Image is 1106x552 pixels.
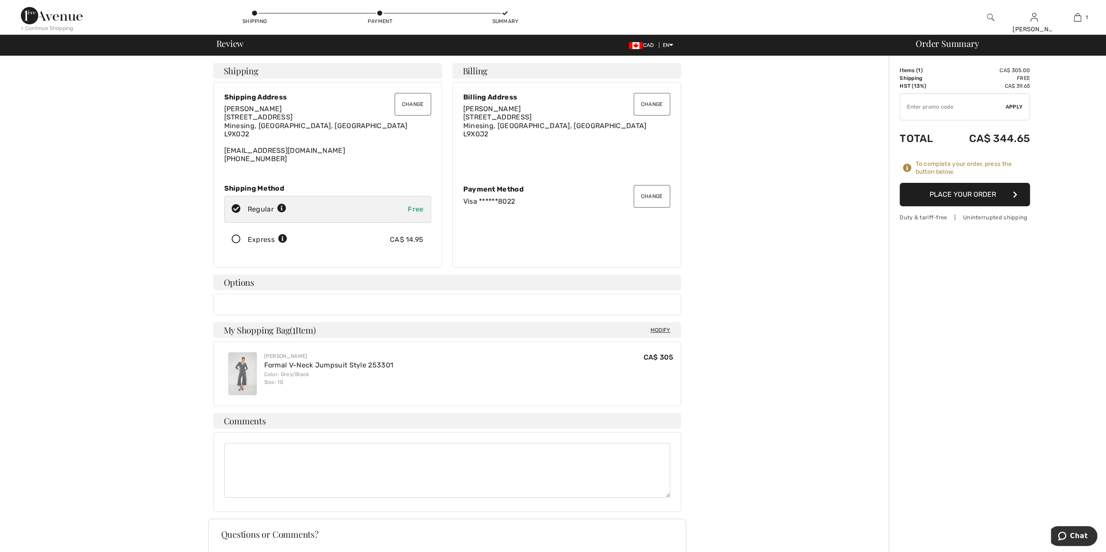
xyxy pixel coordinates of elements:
div: Shipping Address [224,93,431,101]
span: CA$ 305 [643,353,673,361]
a: 1 [1056,12,1099,23]
div: Order Summary [905,39,1101,48]
button: Change [634,185,670,208]
span: 1 [918,67,920,73]
div: Shipping [242,17,268,25]
button: Place Your Order [900,183,1030,206]
span: 1 [1086,13,1088,21]
div: Shipping Method [224,184,431,192]
td: Free [946,74,1030,82]
td: Total [900,124,946,153]
span: Modify [651,326,671,334]
div: < Continue Shopping [21,24,73,32]
span: [STREET_ADDRESS] Minesing, [GEOGRAPHIC_DATA], [GEOGRAPHIC_DATA] L9X0J2 [463,113,647,138]
div: Color: Grey/Black Size: 10 [264,370,394,386]
td: CA$ 39.65 [946,82,1030,90]
span: ( Item) [290,324,316,336]
span: [STREET_ADDRESS] Minesing, [GEOGRAPHIC_DATA], [GEOGRAPHIC_DATA] L9X0J2 [224,113,408,138]
img: My Info [1030,12,1038,23]
div: Billing Address [463,93,670,101]
span: Billing [463,66,488,75]
td: CA$ 344.65 [946,124,1030,153]
iframe: Opens a widget where you can chat to one of our agents [1051,526,1097,548]
span: 1 [292,324,296,335]
div: Summary [492,17,518,25]
div: [PERSON_NAME] [264,352,394,360]
img: Canadian Dollar [629,42,643,49]
div: Express [248,235,287,245]
img: 1ère Avenue [21,7,83,24]
img: search the website [987,12,994,23]
span: CAD [629,42,657,48]
button: Change [634,93,670,116]
span: Free [408,205,423,213]
span: Apply [1006,103,1023,111]
span: [PERSON_NAME] [224,105,282,113]
h4: Options [213,274,681,290]
a: Sign In [1030,13,1038,21]
button: Change [395,93,431,116]
div: [PERSON_NAME] [1013,25,1055,34]
td: HST (13%) [900,82,946,90]
input: Promo code [900,94,1006,120]
div: CA$ 14.95 [390,235,424,245]
td: CA$ 305.00 [946,66,1030,74]
a: Formal V-Neck Jumpsuit Style 253301 [264,361,394,369]
img: My Bag [1074,12,1081,23]
td: Items ( ) [900,66,946,74]
span: Review [216,39,244,48]
img: Formal V-Neck Jumpsuit Style 253301 [228,352,257,395]
div: Duty & tariff-free | Uninterrupted shipping [900,213,1030,221]
div: To complete your order, press the button below. [915,160,1030,176]
span: [PERSON_NAME] [463,105,521,113]
h3: Questions or Comments? [221,530,673,539]
textarea: Comments [224,443,670,498]
span: EN [663,42,674,48]
div: Payment [367,17,393,25]
span: Shipping [224,66,259,75]
div: Regular [248,204,286,215]
h4: My Shopping Bag [213,322,681,338]
div: [EMAIL_ADDRESS][DOMAIN_NAME] [PHONE_NUMBER] [224,105,431,163]
div: Payment Method [463,185,670,193]
td: Shipping [900,74,946,82]
h4: Comments [213,413,681,429]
